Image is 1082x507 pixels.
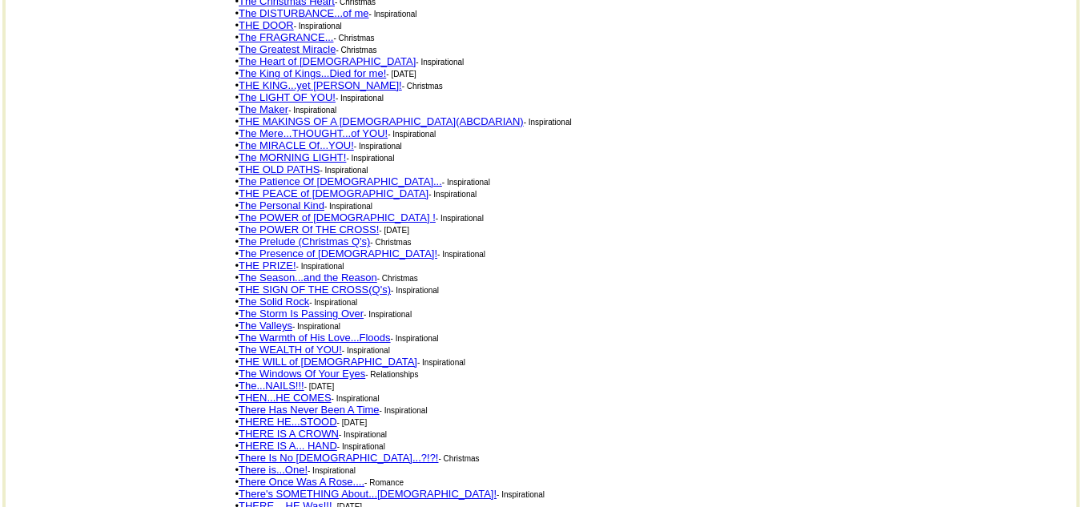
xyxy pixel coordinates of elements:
[239,187,428,199] a: THE PEACE of [DEMOGRAPHIC_DATA]
[320,166,368,175] font: - Inspirational
[235,115,523,127] font: •
[239,260,296,272] a: THE PRIZE!
[354,142,402,151] font: - Inspirational
[364,310,412,319] font: - Inspirational
[235,103,288,115] font: •
[235,163,320,175] font: •
[294,22,342,30] font: - Inspirational
[437,250,485,259] font: - Inspirational
[235,392,331,404] font: •
[239,67,386,79] a: The King of Kings...Died for me!
[296,262,344,271] font: - Inspirational
[235,79,401,91] font: •
[239,247,437,260] a: The Presence of [DEMOGRAPHIC_DATA]!
[235,344,341,356] font: •
[386,70,416,78] font: - [DATE]
[239,416,337,428] a: THERE HE...STOOD
[337,442,385,451] font: - Inspirational
[235,320,292,332] font: •
[235,235,370,247] font: •
[524,118,572,127] font: - Inspirational
[436,214,484,223] font: - Inspirational
[364,478,404,487] font: - Romance
[239,151,346,163] a: The MORNING LIGHT!
[369,10,417,18] font: - Inspirational
[239,55,416,67] a: The Heart of [DEMOGRAPHIC_DATA]
[235,464,308,476] font: •
[239,308,364,320] a: The Storm Is Passing Over
[235,187,428,199] font: •
[235,91,335,103] font: •
[235,43,336,55] font: •
[239,7,369,19] a: The DISTURBANCE...of me
[235,55,416,67] font: •
[235,476,364,488] font: •
[342,346,390,355] font: - Inspirational
[391,334,439,343] font: - Inspirational
[239,464,308,476] a: There is...One!
[239,223,379,235] a: The POWER Of THE CROSS!
[239,127,388,139] a: The Mere...THOUGHT...of YOU!
[304,382,335,391] font: - [DATE]
[239,103,288,115] a: The Maker
[235,272,376,284] font: •
[235,7,368,19] font: •
[235,260,296,272] font: •
[333,34,374,42] font: - Christmas
[235,488,497,500] font: •
[239,392,332,404] a: THEN...HE COMES
[239,404,380,416] a: There Has Never Been A Time
[332,394,380,403] font: - Inspirational
[239,344,342,356] a: The WEALTH of YOU!
[402,82,443,91] font: - Christmas
[235,127,388,139] font: •
[235,332,390,344] font: •
[239,139,354,151] a: The MIRACLE Of...YOU!
[365,370,418,379] font: - Relationships
[239,19,294,31] a: THE DOOR
[239,31,333,43] a: The FRAGRANCE...
[391,286,439,295] font: - Inspirational
[497,490,545,499] font: - Inspirational
[336,94,384,103] font: - Inspirational
[442,178,490,187] font: - Inspirational
[239,235,370,247] a: The Prelude (Christmas Q's)
[339,430,387,439] font: - Inspirational
[235,211,435,223] font: •
[388,130,436,139] font: - Inspirational
[239,452,438,464] a: There Is No [DEMOGRAPHIC_DATA]...?!?!
[239,428,339,440] a: THERE IS A CROWN
[309,298,357,307] font: - Inspirational
[439,454,480,463] font: - Christmas
[416,58,464,66] font: - Inspirational
[235,151,346,163] font: •
[377,274,418,283] font: - Christmas
[239,43,336,55] a: The Greatest Miracle
[235,19,293,31] font: •
[235,284,391,296] font: •
[417,358,465,367] font: - Inspirational
[235,31,333,43] font: •
[370,238,411,247] font: - Christmas
[239,199,324,211] a: The Personal Kind
[235,223,379,235] font: •
[428,190,477,199] font: - Inspirational
[239,163,320,175] a: THE OLD PATHS
[235,404,379,416] font: •
[239,476,364,488] a: There Once Was A Rose....
[239,380,304,392] a: The...NAILS!!!
[324,202,372,211] font: - Inspirational
[235,199,324,211] font: •
[235,440,336,452] font: •
[239,368,365,380] a: The Windows Of Your Eyes
[288,106,336,115] font: - Inspirational
[235,247,437,260] font: •
[235,175,441,187] font: •
[239,91,336,103] a: The LIGHT OF YOU!
[239,320,292,332] a: The Valleys
[239,296,309,308] a: The Solid Rock
[239,115,524,127] a: THE MAKINGS OF A [DEMOGRAPHIC_DATA](ABCDARIAN)
[235,380,304,392] font: •
[235,308,364,320] font: •
[239,79,402,91] a: THE KING...yet [PERSON_NAME]!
